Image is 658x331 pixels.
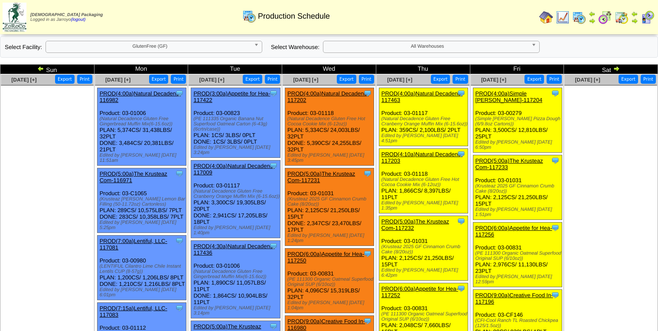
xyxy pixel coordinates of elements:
[285,249,374,313] div: Product: 03-00831 PLAN: 4,096CS / 15,319LBS / 32PLT
[100,116,186,127] div: (Natural Decadence Gluten Free Gingerbread Muffin Mix(6-15.6oz))
[175,169,184,178] img: Tooltip
[191,88,280,158] div: Product: 03-00823 PLAN: 1CS / 3LBS / 0PLT DONE: 1CS / 3LBS / 0PLT
[381,218,449,231] a: PROD(5:00a)The Krusteaz Com-117232
[287,300,374,311] div: Edited by [PERSON_NAME] [DATE] 1:04pm
[539,10,553,24] img: home.gif
[287,277,374,287] div: (PE 111300 Organic Oatmeal Superfood Original SUP (6/10oz))
[589,17,596,24] img: arrowright.gif
[100,305,167,318] a: PROD(7:15a)Lentiful, LLC-117083
[5,41,262,53] div: Select Facility:
[381,244,468,255] div: (Krusteaz 2025 GF Cinnamon Crumb Cake (8/20oz))
[175,89,184,98] img: Tooltip
[476,292,553,305] a: PROD(9:00a)Creative Food In-117196
[363,89,372,98] img: Tooltip
[287,90,368,103] a: PROD(4:00a)Natural Decadenc-117202
[363,317,372,325] img: Tooltip
[476,90,543,103] a: PROD(4:00a)Simple [PERSON_NAME]-117204
[282,65,376,74] td: Wed
[193,225,280,236] div: Edited by [PERSON_NAME] [DATE] 1:40pm
[476,251,562,261] div: (PE 111300 Organic Oatmeal Superfood Original SUP (6/10oz))
[30,13,103,22] span: Logged in as Jarroyo
[71,17,85,22] a: (logout)
[575,77,600,83] span: [DATE] [+]
[100,170,167,184] a: PROD(5:00a)The Krusteaz Com-116971
[269,161,278,170] img: Tooltip
[97,168,186,233] div: Product: 03-C1065 PLAN: 289CS / 10,575LBS / 7PLT DONE: 283CS / 10,358LBS / 7PLT
[100,153,186,163] div: Edited by [PERSON_NAME] [DATE] 11:51am
[381,200,468,211] div: Edited by [PERSON_NAME] [DATE] 1:35pm
[589,10,596,17] img: arrowleft.gif
[564,65,658,74] td: Sat
[457,89,466,98] img: Tooltip
[641,75,656,84] button: Print
[149,75,169,84] button: Export
[457,217,466,226] img: Tooltip
[615,10,629,24] img: calendarinout.gif
[641,10,655,24] img: calendarcustomer.gif
[11,77,36,83] a: [DATE] [+]
[598,10,612,24] img: calendarblend.gif
[476,157,543,170] a: PROD(5:00a)The Krusteaz Com-117233
[193,305,280,316] div: Edited by [PERSON_NAME] [DATE] 3:14pm
[37,65,44,72] img: arrowleft.gif
[105,77,130,83] a: [DATE] [+]
[100,220,186,230] div: Edited by [PERSON_NAME] [DATE] 5:25pm
[381,90,463,103] a: PROD(4:00a)Natural Decadenc-117463
[293,77,318,83] span: [DATE] [+]
[97,88,186,166] div: Product: 03-01006 PLAN: 5,374CS / 31,438LBS / 32PLT DONE: 3,484CS / 20,381LBS / 21PLT
[359,75,374,84] button: Print
[287,251,364,264] a: PROD(6:00a)Appetite for Hea-117250
[379,149,468,213] div: Product: 03-01118 PLAN: 1,866CS / 8,397LBS / 11PLT
[327,41,528,52] span: All Warehouses
[457,150,466,158] img: Tooltip
[381,268,468,278] div: Edited by [PERSON_NAME] [DATE] 6:42pm
[77,75,92,84] button: Print
[193,243,274,256] a: PROD(4:30a)Natural Decadenc-117436
[631,17,638,24] img: arrowright.gif
[476,318,562,328] div: (CFI-Cool Ranch TL Roasted Chickpea (125/1.5oz))
[551,156,560,165] img: Tooltip
[379,88,468,146] div: Product: 03-01117 PLAN: 359CS / 2,100LBS / 2PLT
[199,77,225,83] a: [DATE] [+]
[556,10,570,24] img: line_graph.gif
[457,284,466,293] img: Tooltip
[473,223,562,287] div: Product: 03-00831 PLAN: 2,976CS / 11,130LBS / 23PLT
[287,318,365,331] a: PROD(9:00a)Creative Food In-116980
[269,89,278,98] img: Tooltip
[30,13,103,17] span: [DEMOGRAPHIC_DATA] Packaging
[547,75,562,84] button: Print
[476,207,562,217] div: Edited by [PERSON_NAME] [DATE] 1:51pm
[0,65,94,74] td: Sun
[381,116,468,127] div: (Natural Decadence Gluten Free Cranberry Orange Muffin Mix (6-15.6oz))
[3,3,26,32] img: zoroco-logo-small.webp
[551,291,560,299] img: Tooltip
[188,65,282,74] td: Tue
[100,264,186,274] div: (LENTIFUL Cilantro Lime Chile Instant Lentils CUP (8-57g))
[285,168,374,246] div: Product: 03-01031 PLAN: 2,125CS / 21,250LBS / 15PLT DONE: 2,347CS / 23,470LBS / 17PLT
[100,197,186,207] div: (Krusteaz [PERSON_NAME] Lemon Bar Filling (50-11.72oz) Cartonless)
[191,161,280,238] div: Product: 03-01117 PLAN: 3,300CS / 19,305LBS / 20PLT DONE: 2,941CS / 17,205LBS / 18PLT
[269,322,278,331] img: Tooltip
[387,77,412,83] span: [DATE] [+]
[481,77,506,83] a: [DATE] [+]
[100,287,186,298] div: Edited by [PERSON_NAME] [DATE] 6:01pm
[379,216,468,281] div: Product: 03-01031 PLAN: 2,125CS / 21,250LBS / 15PLT
[363,249,372,258] img: Tooltip
[271,41,540,53] div: Select Warehouse:
[287,197,374,207] div: (Krusteaz 2025 GF Cinnamon Crumb Cake (8/20oz))
[551,223,560,232] img: Tooltip
[191,241,280,318] div: Product: 03-01006 PLAN: 1,890CS / 11,057LBS / 11PLT DONE: 1,864CS / 10,904LBS / 11PLT
[265,75,280,84] button: Print
[55,75,75,84] button: Export
[171,75,186,84] button: Print
[476,140,562,150] div: Edited by [PERSON_NAME] [DATE] 6:50pm
[453,75,468,84] button: Print
[476,274,562,285] div: Edited by [PERSON_NAME] [DATE] 12:59pm
[476,116,562,127] div: (Simple [PERSON_NAME] Pizza Dough (6/9.8oz Cartons))
[524,75,544,84] button: Export
[287,170,355,184] a: PROD(5:00a)The Krusteaz Com-117231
